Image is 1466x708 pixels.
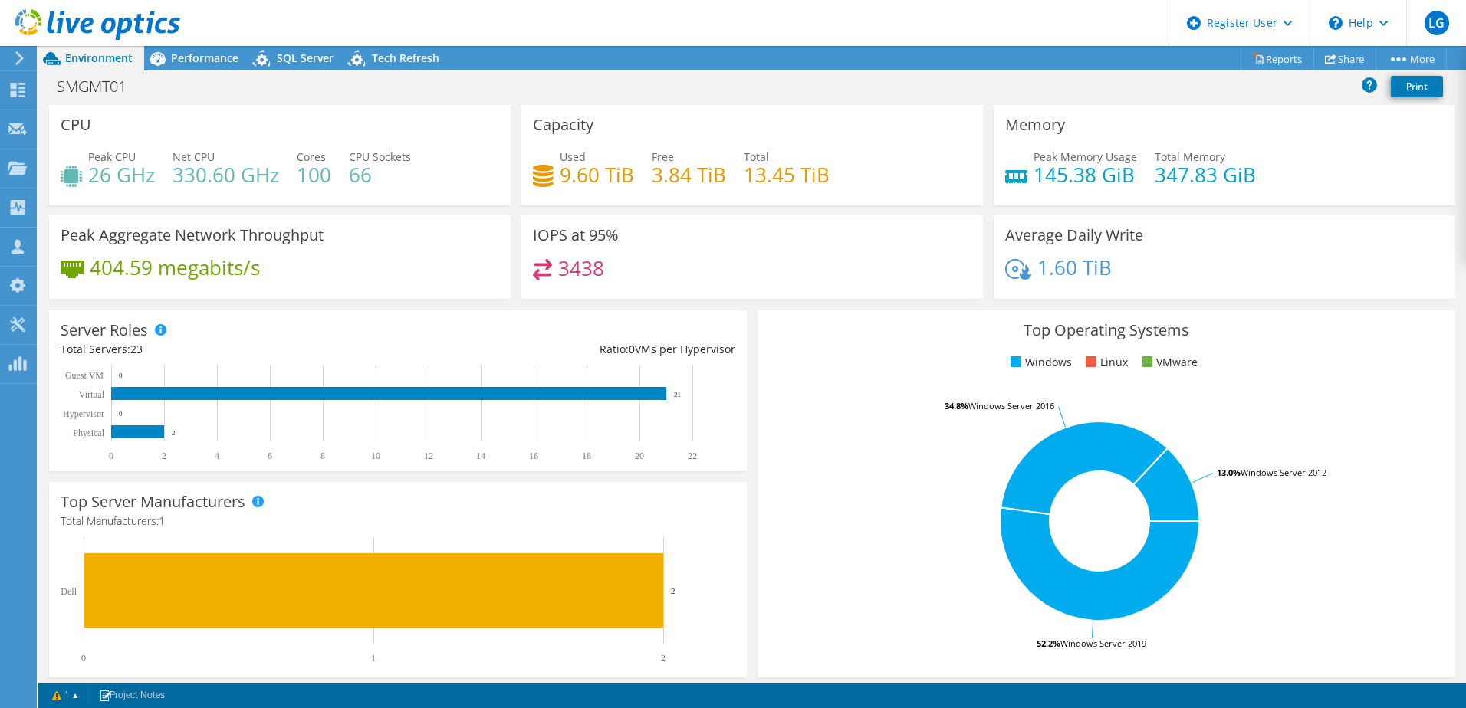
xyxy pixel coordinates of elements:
span: Performance [171,51,238,65]
text: 18 [582,451,591,461]
h4: 145.38 GiB [1034,166,1137,183]
span: CPU Sockets [349,149,411,164]
tspan: Windows Server 2016 [968,400,1054,411]
span: Peak CPU [88,149,136,164]
h4: 1.60 TiB [1037,259,1112,276]
h1: SMGMT01 [50,78,150,95]
text: 0 [109,451,113,461]
a: 1 [41,686,89,705]
text: 20 [635,451,644,461]
span: Used [560,149,586,164]
h4: 3438 [558,260,604,277]
span: Net CPU [173,149,215,164]
div: Total Servers: [61,341,398,358]
span: Tech Refresh [372,51,439,65]
h4: 404.59 megabits/s [90,259,260,276]
text: 2 [661,653,666,664]
tspan: 34.8% [945,400,968,411]
text: Virtual [79,389,105,400]
li: VMware [1138,354,1198,371]
span: Peak Memory Usage [1034,149,1137,164]
tspan: 52.2% [1037,638,1060,649]
h4: 347.83 GiB [1155,166,1256,183]
h4: 13.45 TiB [744,166,830,183]
h4: 66 [349,166,411,183]
text: 8 [320,451,325,461]
h4: 330.60 GHz [173,166,279,183]
a: More [1376,47,1447,70]
text: 16 [529,451,538,461]
text: 1 [371,653,376,664]
text: 10 [371,451,380,461]
text: 22 [688,451,697,461]
h4: Total Manufacturers: [61,513,735,529]
span: SQL Server [277,51,334,65]
h4: 100 [297,166,331,183]
text: 12 [424,451,433,461]
li: Linux [1082,354,1128,371]
tspan: 13.0% [1217,467,1241,478]
li: Windows [1007,354,1072,371]
span: 0 [629,342,635,356]
h3: Average Daily Write [1005,227,1143,244]
a: Reports [1241,47,1314,70]
h3: Top Operating Systems [769,322,1444,339]
text: 4 [215,451,219,461]
h4: 9.60 TiB [560,166,634,183]
h3: CPU [61,116,91,133]
h4: 3.84 TiB [652,166,726,183]
h3: Top Server Manufacturers [61,493,245,510]
h3: Capacity [533,116,593,133]
div: Ratio: VMs per Hypervisor [398,341,735,358]
span: 23 [130,342,143,356]
span: Cores [297,149,326,164]
tspan: Windows Server 2012 [1241,467,1326,478]
h3: IOPS at 95% [533,227,619,244]
span: LG [1425,11,1449,35]
a: Share [1313,47,1376,70]
text: 2 [162,451,166,461]
text: Guest VM [65,370,104,381]
text: 6 [268,451,272,461]
a: Print [1391,76,1443,97]
text: Dell [61,586,77,597]
h4: 26 GHz [88,166,155,183]
svg: \n [1329,16,1343,30]
span: Free [652,149,674,164]
text: 0 [81,653,86,664]
a: Project Notes [88,686,176,705]
span: Total [744,149,769,164]
text: 14 [476,451,485,461]
h3: Server Roles [61,322,148,339]
span: Environment [65,51,133,65]
tspan: Windows Server 2019 [1060,638,1146,649]
text: 2 [671,586,675,595]
text: 0 [119,410,123,418]
span: 1 [159,513,165,528]
h3: Peak Aggregate Network Throughput [61,227,324,244]
text: 21 [674,391,681,398]
text: 2 [172,429,176,437]
text: Physical [73,428,104,438]
h3: Memory [1005,116,1065,133]
span: Total Memory [1155,149,1225,164]
text: 0 [119,372,123,379]
text: Hypervisor [63,408,104,419]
